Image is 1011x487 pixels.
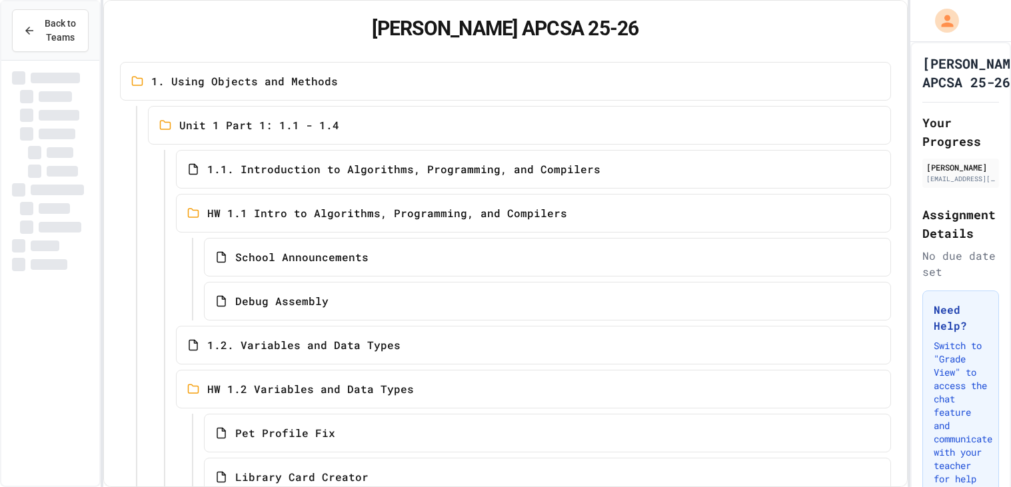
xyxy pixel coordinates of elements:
[934,302,988,334] h3: Need Help?
[151,73,338,89] span: 1. Using Objects and Methods
[207,205,567,221] span: HW 1.1 Intro to Algorithms, Programming, and Compilers
[12,9,89,52] button: Back to Teams
[235,469,369,485] span: Library Card Creator
[176,326,891,364] a: 1.2. Variables and Data Types
[922,113,999,151] h2: Your Progress
[235,249,369,265] span: School Announcements
[204,282,891,320] a: Debug Assembly
[235,425,335,441] span: Pet Profile Fix
[207,381,414,397] span: HW 1.2 Variables and Data Types
[120,17,891,41] h1: [PERSON_NAME] APCSA 25-26
[235,293,329,309] span: Debug Assembly
[207,337,401,353] span: 1.2. Variables and Data Types
[176,150,891,189] a: 1.1. Introduction to Algorithms, Programming, and Compilers
[922,205,999,243] h2: Assignment Details
[921,5,962,36] div: My Account
[204,238,891,276] a: School Announcements
[204,414,891,452] a: Pet Profile Fix
[179,117,339,133] span: Unit 1 Part 1: 1.1 - 1.4
[922,248,999,280] div: No due date set
[926,161,995,173] div: [PERSON_NAME]
[43,17,77,45] span: Back to Teams
[926,174,995,184] div: [EMAIL_ADDRESS][DOMAIN_NAME]
[207,161,600,177] span: 1.1. Introduction to Algorithms, Programming, and Compilers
